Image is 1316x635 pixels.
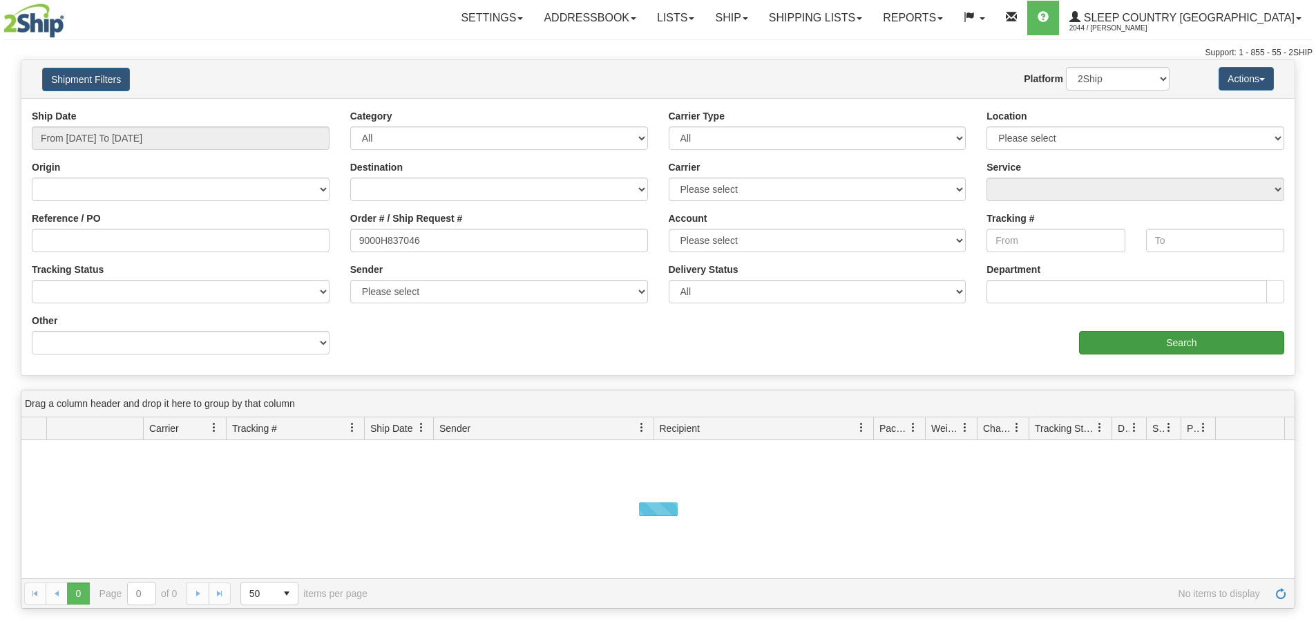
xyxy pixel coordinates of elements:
[32,160,60,174] label: Origin
[533,1,647,35] a: Addressbook
[1219,67,1274,91] button: Actions
[240,582,298,605] span: Page sizes drop down
[32,263,104,276] label: Tracking Status
[630,416,654,439] a: Sender filter column settings
[1005,416,1029,439] a: Charge filter column settings
[149,421,179,435] span: Carrier
[350,109,392,123] label: Category
[439,421,470,435] span: Sender
[1187,421,1199,435] span: Pickup Status
[1059,1,1312,35] a: Sleep Country [GEOGRAPHIC_DATA] 2044 / [PERSON_NAME]
[32,314,57,328] label: Other
[931,421,960,435] span: Weight
[872,1,953,35] a: Reports
[1079,331,1284,354] input: Search
[276,582,298,605] span: select
[1192,416,1215,439] a: Pickup Status filter column settings
[450,1,533,35] a: Settings
[669,211,707,225] label: Account
[879,421,908,435] span: Packages
[370,421,412,435] span: Ship Date
[647,1,705,35] a: Lists
[705,1,758,35] a: Ship
[953,416,977,439] a: Weight filter column settings
[1069,21,1173,35] span: 2044 / [PERSON_NAME]
[986,160,1021,174] label: Service
[1123,416,1146,439] a: Delivery Status filter column settings
[249,587,267,600] span: 50
[986,263,1040,276] label: Department
[660,421,700,435] span: Recipient
[3,47,1313,59] div: Support: 1 - 855 - 55 - 2SHIP
[350,211,463,225] label: Order # / Ship Request #
[232,421,277,435] span: Tracking #
[1146,229,1284,252] input: To
[1118,421,1129,435] span: Delivery Status
[21,390,1295,417] div: grid grouping header
[986,211,1034,225] label: Tracking #
[850,416,873,439] a: Recipient filter column settings
[669,109,725,123] label: Carrier Type
[240,582,368,605] span: items per page
[67,582,89,605] span: Page 0
[410,416,433,439] a: Ship Date filter column settings
[99,582,178,605] span: Page of 0
[759,1,872,35] a: Shipping lists
[42,68,130,91] button: Shipment Filters
[32,211,101,225] label: Reference / PO
[986,229,1125,252] input: From
[1088,416,1112,439] a: Tracking Status filter column settings
[1035,421,1095,435] span: Tracking Status
[669,160,700,174] label: Carrier
[902,416,925,439] a: Packages filter column settings
[1270,582,1292,605] a: Refresh
[350,160,403,174] label: Destination
[350,263,383,276] label: Sender
[1157,416,1181,439] a: Shipment Issues filter column settings
[202,416,226,439] a: Carrier filter column settings
[32,109,77,123] label: Ship Date
[986,109,1027,123] label: Location
[1024,72,1063,86] label: Platform
[983,421,1012,435] span: Charge
[3,3,64,38] img: logo2044.jpg
[1152,421,1164,435] span: Shipment Issues
[341,416,364,439] a: Tracking # filter column settings
[387,588,1260,599] span: No items to display
[669,263,738,276] label: Delivery Status
[1080,12,1295,23] span: Sleep Country [GEOGRAPHIC_DATA]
